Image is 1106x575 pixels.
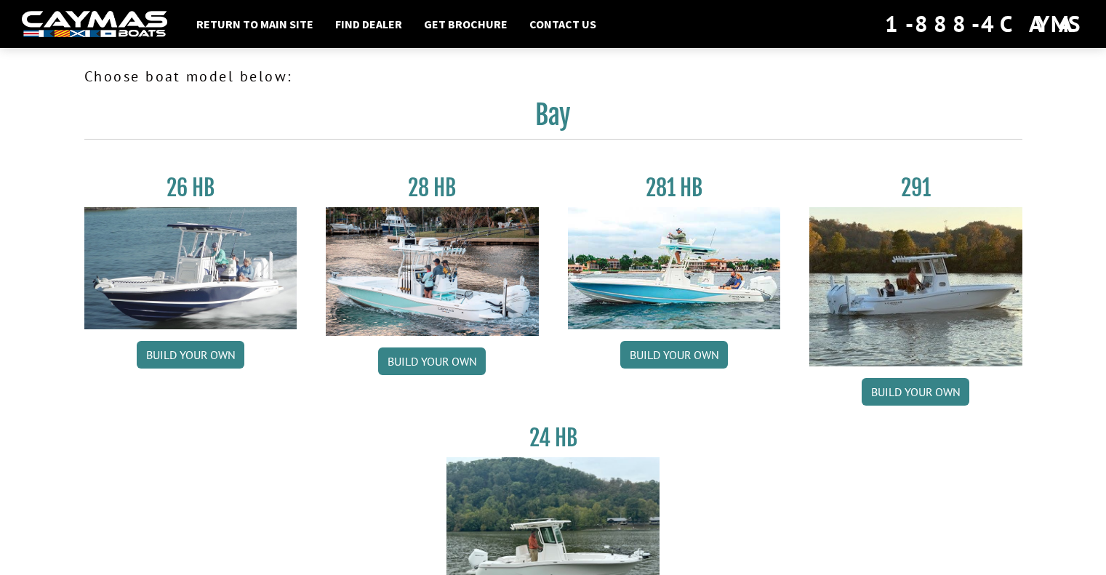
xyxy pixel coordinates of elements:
[446,425,660,451] h3: 24 HB
[326,207,539,336] img: 28_hb_thumbnail_for_caymas_connect.jpg
[809,174,1022,201] h3: 291
[137,341,244,369] a: Build your own
[84,99,1022,140] h2: Bay
[22,11,167,38] img: white-logo-c9c8dbefe5ff5ceceb0f0178aa75bf4bb51f6bca0971e226c86eb53dfe498488.png
[885,8,1084,40] div: 1-888-4CAYMAS
[568,207,781,329] img: 28-hb-twin.jpg
[326,174,539,201] h3: 28 HB
[568,174,781,201] h3: 281 HB
[378,347,486,375] a: Build your own
[809,207,1022,366] img: 291_Thumbnail.jpg
[620,341,728,369] a: Build your own
[862,378,969,406] a: Build your own
[522,15,604,33] a: Contact Us
[417,15,515,33] a: Get Brochure
[84,207,297,329] img: 26_new_photo_resized.jpg
[328,15,409,33] a: Find Dealer
[84,174,297,201] h3: 26 HB
[189,15,321,33] a: Return to main site
[84,65,1022,87] p: Choose boat model below:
